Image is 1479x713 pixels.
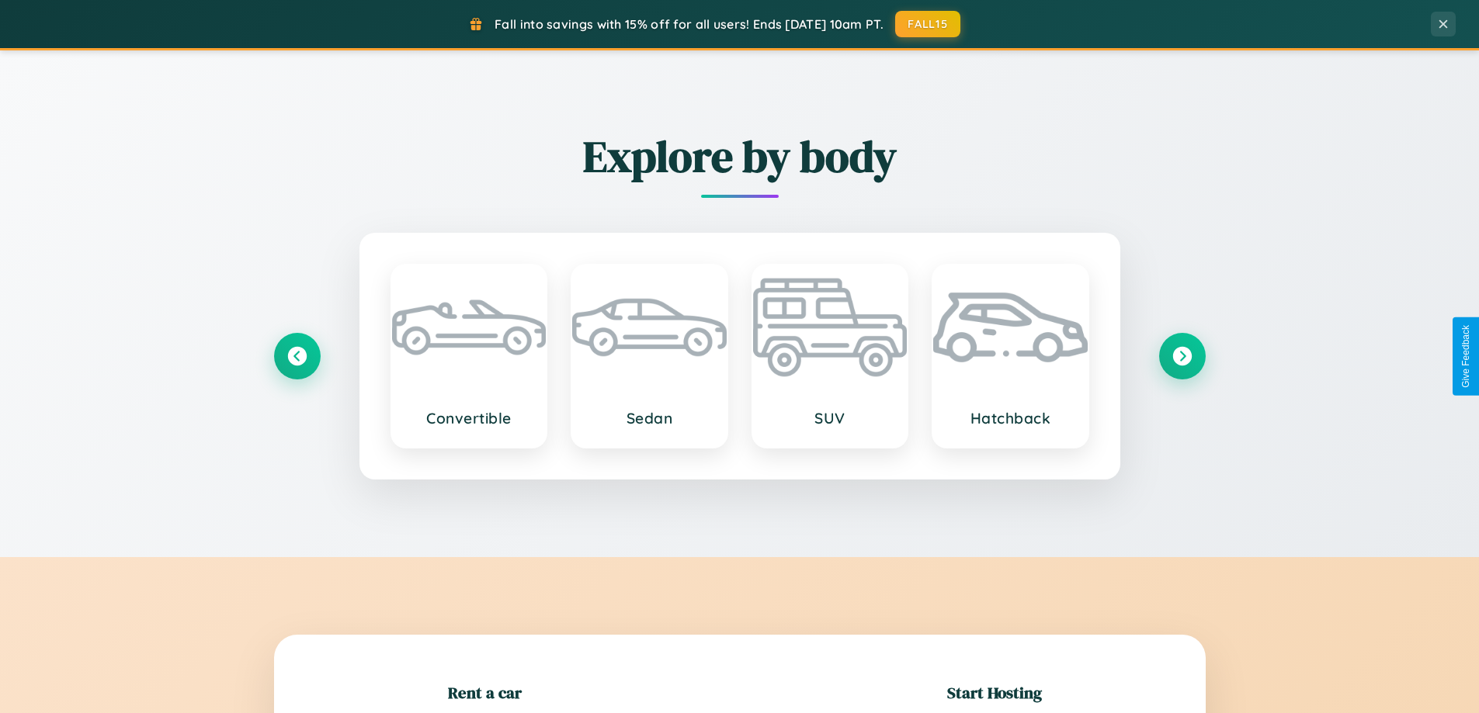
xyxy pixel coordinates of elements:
[495,16,884,32] span: Fall into savings with 15% off for all users! Ends [DATE] 10am PT.
[1460,325,1471,388] div: Give Feedback
[408,409,531,427] h3: Convertible
[769,409,892,427] h3: SUV
[274,126,1206,186] h2: Explore by body
[949,409,1072,427] h3: Hatchback
[895,11,960,37] button: FALL15
[448,681,522,704] h2: Rent a car
[588,409,711,427] h3: Sedan
[947,681,1042,704] h2: Start Hosting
